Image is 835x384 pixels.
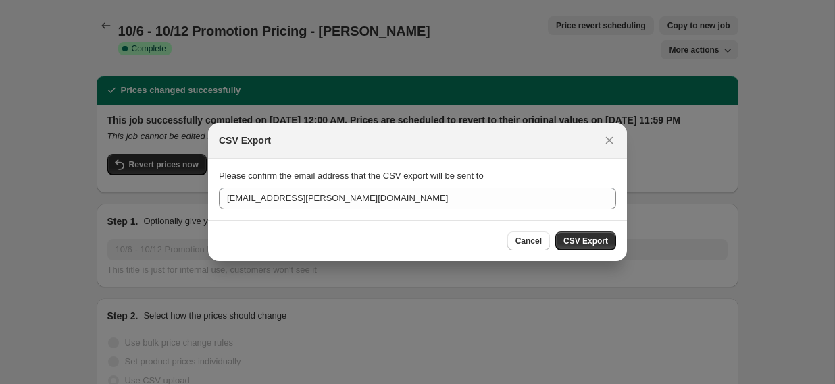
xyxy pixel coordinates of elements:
h2: CSV Export [219,134,271,147]
button: CSV Export [555,231,616,250]
span: Cancel [515,236,542,246]
span: CSV Export [563,236,608,246]
button: Cancel [507,231,550,250]
button: Close [600,131,619,150]
span: Please confirm the email address that the CSV export will be sent to [219,171,484,181]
